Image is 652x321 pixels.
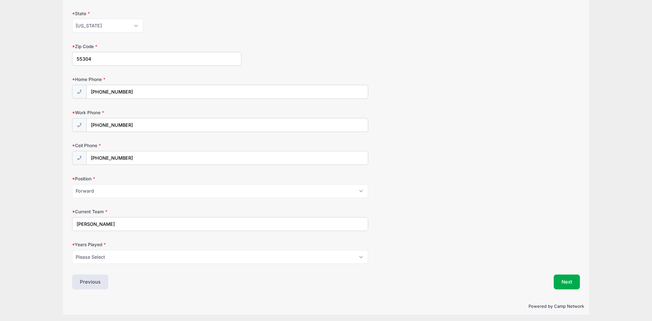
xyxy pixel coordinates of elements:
label: State [72,10,241,17]
p: Powered by Camp Network [68,303,584,310]
input: (xxx) xxx-xxxx [86,85,369,99]
label: Position [72,176,241,182]
button: Next [554,275,580,289]
label: Home Phone [72,76,241,83]
label: Current Team [72,208,241,215]
label: Zip Code [72,43,241,50]
input: xxxxx [72,52,241,66]
label: Years Played [72,241,241,248]
label: Work Phone [72,109,241,116]
button: Previous [72,275,108,289]
label: Cell Phone [72,142,241,149]
input: (xxx) xxx-xxxx [86,151,369,165]
input: (xxx) xxx-xxxx [86,118,369,132]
